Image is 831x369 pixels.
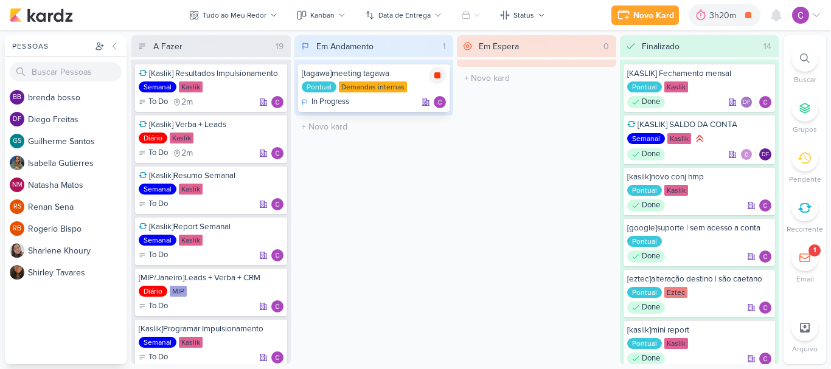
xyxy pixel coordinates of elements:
div: Responsável: Carlos Lima [759,353,771,365]
div: Semanal [139,81,176,92]
p: DF [743,100,750,106]
div: [Kaslik] Verba + Leads [139,119,283,130]
div: Pontual [627,185,662,196]
div: In Progress [302,96,349,108]
div: Responsável: Carlos Lima [271,147,283,159]
div: Kaslik [179,184,203,195]
img: Carlos Lima [740,148,753,160]
div: Diego Freitas [759,148,771,160]
p: bb [13,94,21,101]
div: b r e n d a b o s s o [28,91,127,104]
p: Pendente [789,174,821,185]
div: Em Espera [479,40,519,53]
div: S h i r l e y T a v a r e s [28,266,127,279]
div: [google]suporte | sem acesso a conta [627,222,772,233]
div: Colaboradores: Diego Freitas [740,96,756,108]
p: RS [13,204,21,210]
div: Responsável: Carlos Lima [271,351,283,364]
div: R o g e r i o B i s p o [28,222,127,235]
div: Kaslik [664,81,688,92]
p: Done [642,353,660,365]
div: Responsável: Carlos Lima [434,96,446,108]
div: R e n a n S e n a [28,201,127,213]
div: G u i l h e r m e S a n t o s [28,135,127,148]
p: Email [796,274,814,285]
div: Done [627,199,665,212]
p: Done [642,199,660,212]
p: NM [12,182,23,188]
div: To Do [139,96,168,108]
div: [Kaslik]Programar Impulsionamento [139,323,283,334]
div: Responsável: Carlos Lima [759,302,771,314]
div: To Do [139,198,168,210]
div: Eztec [664,287,687,298]
div: Pontual [302,81,336,92]
div: Kaslik [179,81,203,92]
div: Kaslik [170,133,193,143]
div: 0 [599,40,614,53]
div: Responsável: Carlos Lima [271,198,283,210]
div: Done [627,148,665,160]
p: Arquivo [792,343,818,354]
div: To Do [139,300,168,312]
div: Finalizado [642,40,680,53]
img: Isabella Gutierres [10,156,24,170]
div: Kaslik [179,337,203,348]
div: [KASLIK] SALDO DA CONTA [627,119,772,130]
p: Buscar [794,74,816,85]
div: Pontual [627,338,662,349]
div: D i e g o F r e i t a s [28,113,127,126]
img: Carlos Lima [271,147,283,159]
div: Diário [139,133,167,143]
div: N a t a s h a M a t o s [28,179,127,191]
div: Kaslik [667,133,691,144]
div: Pontual [627,236,662,247]
p: GS [13,138,21,145]
li: Ctrl + F [784,45,826,85]
div: [KASLIK] Fechamento mensal [627,68,772,79]
input: Buscar Pessoas [10,62,122,81]
div: Em Andamento [316,40,374,53]
p: Recorrente [787,224,823,235]
div: Natasha Matos [10,178,24,192]
div: Kaslik [664,338,688,349]
p: To Do [148,198,168,210]
img: Carlos Lima [759,302,771,314]
div: Guilherme Santos [10,134,24,148]
img: Carlos Lima [271,351,283,364]
img: kardz.app [10,8,73,22]
p: Done [642,96,660,108]
div: A Fazer [153,40,183,53]
div: S h a r l e n e K h o u r y [28,244,127,257]
img: Carlos Lima [271,300,283,312]
div: brenda bosso [10,90,24,105]
div: Responsável: Carlos Lima [759,96,771,108]
div: Done [627,250,665,263]
div: Kaslik [664,185,688,196]
div: [Kaslik] Resultados Impulsionamento [139,68,283,79]
img: Carlos Lima [759,250,771,263]
img: Carlos Lima [759,199,771,212]
div: Novo Kard [633,9,674,22]
p: DF [13,116,21,123]
img: Carlos Lima [759,353,771,365]
div: To Do [139,249,168,261]
div: 1 [438,40,451,53]
img: Shirley Tavares [10,265,24,280]
div: [tagawa]meeting tagawa [302,68,447,79]
img: Carlos Lima [792,7,809,24]
p: To Do [148,96,168,108]
div: [Kaslik]Report Semanal [139,221,283,232]
div: Done [627,302,665,314]
div: Kaslik [179,235,203,246]
p: To Do [148,249,168,261]
div: 19 [271,40,288,53]
div: [eztec]alteração destino | são caetano [627,274,772,285]
div: I s a b e l l a G u t i e r r e s [28,157,127,170]
input: + Novo kard [297,118,451,136]
div: 1 [813,246,816,255]
p: RB [13,226,21,232]
div: To Do [139,147,168,159]
div: Pontual [627,81,662,92]
p: DF [762,152,769,158]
